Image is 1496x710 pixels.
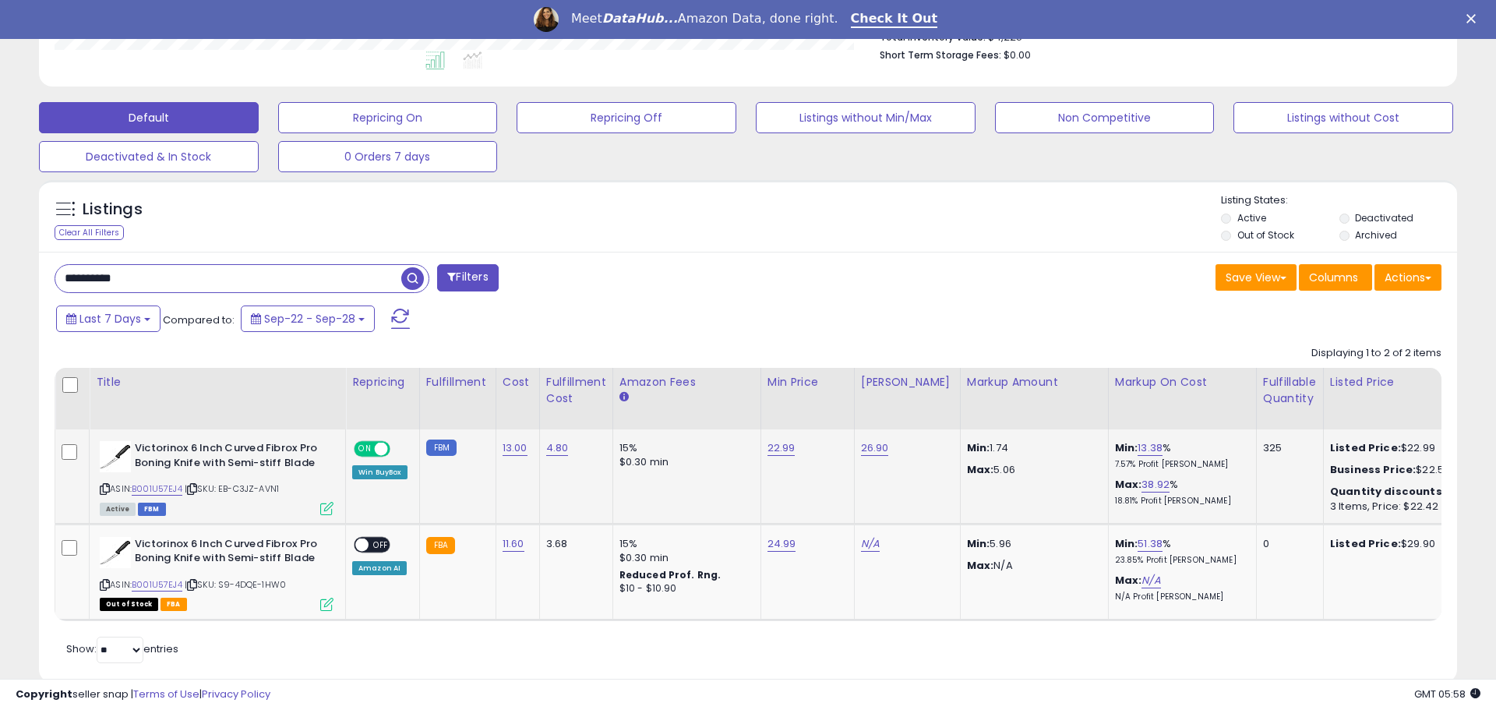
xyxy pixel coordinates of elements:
[619,537,749,551] div: 15%
[619,390,629,404] small: Amazon Fees.
[1330,484,1442,499] b: Quantity discounts
[1221,193,1456,208] p: Listing States:
[1115,477,1142,492] b: Max:
[619,455,749,469] div: $0.30 min
[1466,14,1482,23] div: Close
[503,374,533,390] div: Cost
[1237,211,1266,224] label: Active
[426,440,457,456] small: FBM
[264,311,355,327] span: Sep-22 - Sep-28
[1414,687,1480,701] span: 2025-10-6 05:58 GMT
[880,30,986,44] b: Total Inventory Value:
[767,374,848,390] div: Min Price
[241,306,375,332] button: Sep-22 - Sep-28
[426,537,455,554] small: FBA
[138,503,166,516] span: FBM
[369,538,393,551] span: OFF
[861,374,954,390] div: [PERSON_NAME]
[1138,440,1163,456] a: 13.38
[163,313,235,327] span: Compared to:
[39,141,259,172] button: Deactivated & In Stock
[100,537,333,609] div: ASIN:
[16,687,72,701] strong: Copyright
[1115,374,1250,390] div: Markup on Cost
[278,102,498,133] button: Repricing On
[79,311,141,327] span: Last 7 Days
[355,443,375,456] span: ON
[96,374,339,390] div: Title
[1115,573,1142,588] b: Max:
[133,687,199,701] a: Terms of Use
[1141,573,1160,588] a: N/A
[619,582,749,595] div: $10 - $10.90
[602,11,678,26] i: DataHub...
[1330,500,1459,514] div: 3 Items, Price: $22.42
[967,559,1096,573] p: N/A
[1263,374,1317,407] div: Fulfillable Quantity
[1115,459,1244,470] p: 7.57% Profit [PERSON_NAME]
[1115,592,1244,602] p: N/A Profit [PERSON_NAME]
[56,306,161,332] button: Last 7 Days
[1115,555,1244,566] p: 23.85% Profit [PERSON_NAME]
[100,598,158,611] span: All listings that are currently out of stock and unavailable for purchase on Amazon
[352,465,408,479] div: Win BuyBox
[1115,536,1138,551] b: Min:
[1115,496,1244,507] p: 18.81% Profit [PERSON_NAME]
[1330,537,1459,551] div: $29.90
[1330,485,1459,499] div: :
[571,11,838,26] div: Meet Amazon Data, done right.
[1355,211,1413,224] label: Deactivated
[388,443,413,456] span: OFF
[1263,537,1311,551] div: 0
[503,440,527,456] a: 13.00
[1311,346,1441,361] div: Displaying 1 to 2 of 2 items
[546,440,569,456] a: 4.80
[39,102,259,133] button: Default
[100,503,136,516] span: All listings currently available for purchase on Amazon
[967,462,994,477] strong: Max:
[135,441,324,474] b: Victorinox 6 Inch Curved Fibrox Pro Boning Knife with Semi-stiff Blade
[185,578,286,591] span: | SKU: S9-4DQE-1HW0
[185,482,279,495] span: | SKU: EB-C3JZ-AVN1
[1355,228,1397,242] label: Archived
[1115,537,1244,566] div: %
[437,264,498,291] button: Filters
[100,441,333,514] div: ASIN:
[1115,440,1138,455] b: Min:
[1330,536,1401,551] b: Listed Price:
[967,463,1096,477] p: 5.06
[767,536,796,552] a: 24.99
[767,440,796,456] a: 22.99
[278,141,498,172] button: 0 Orders 7 days
[132,482,182,496] a: B001U57EJ4
[851,11,938,28] a: Check It Out
[1330,440,1401,455] b: Listed Price:
[1233,102,1453,133] button: Listings without Cost
[1004,48,1031,62] span: $0.00
[861,536,880,552] a: N/A
[352,374,413,390] div: Repricing
[1115,441,1244,470] div: %
[880,48,1001,62] b: Short Term Storage Fees:
[426,374,489,390] div: Fulfillment
[967,537,1096,551] p: 5.96
[1141,477,1170,493] a: 38.92
[967,440,990,455] strong: Min:
[1299,264,1372,291] button: Columns
[1309,270,1358,285] span: Columns
[619,568,722,581] b: Reduced Prof. Rng.
[517,102,736,133] button: Repricing Off
[1138,536,1163,552] a: 51.38
[1330,463,1459,477] div: $22.53
[756,102,976,133] button: Listings without Min/Max
[967,536,990,551] strong: Min:
[619,441,749,455] div: 15%
[100,537,131,568] img: 31H63SsCZrL._SL40_.jpg
[132,578,182,592] a: B001U57EJ4
[202,687,270,701] a: Privacy Policy
[619,551,749,565] div: $0.30 min
[619,374,754,390] div: Amazon Fees
[66,641,178,656] span: Show: entries
[1330,462,1416,477] b: Business Price:
[546,537,601,551] div: 3.68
